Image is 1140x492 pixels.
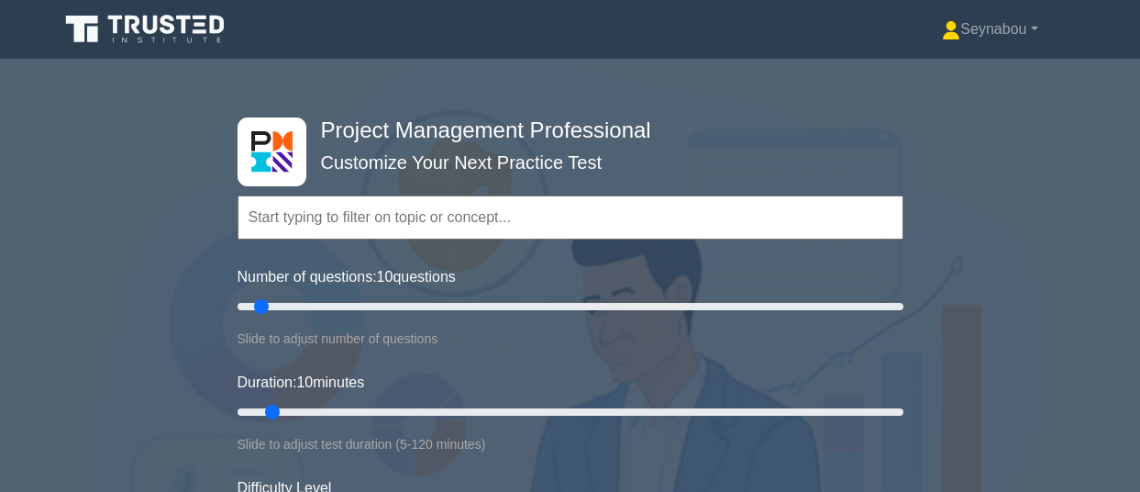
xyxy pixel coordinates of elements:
h4: Project Management Professional [314,117,813,144]
span: 10 [296,375,313,390]
div: Slide to adjust test duration (5-120 minutes) [238,433,903,455]
input: Start typing to filter on topic or concept... [238,196,903,240]
label: Duration: minutes [238,372,365,394]
span: 10 [377,269,393,285]
a: Seynabou [898,11,1081,48]
div: Slide to adjust number of questions [238,328,903,350]
label: Number of questions: questions [238,266,456,288]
